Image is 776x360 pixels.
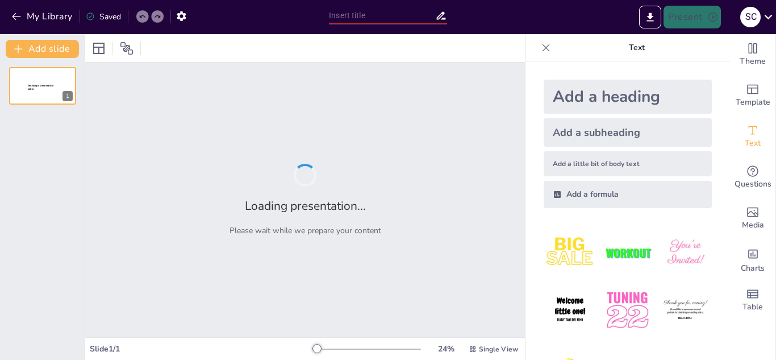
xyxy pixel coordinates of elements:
button: Add slide [6,40,79,58]
span: Template [736,96,770,109]
div: Add a formula [544,181,712,208]
div: Add a table [730,280,775,321]
div: Slide 1 / 1 [90,344,312,354]
span: Single View [479,345,518,354]
div: Add a heading [544,80,712,114]
div: 24 % [432,344,460,354]
div: S C [740,7,761,27]
img: 1.jpeg [544,226,596,279]
div: Add ready made slides [730,75,775,116]
button: Export to PowerPoint [639,6,661,28]
span: Charts [741,262,765,275]
img: 4.jpeg [544,284,596,337]
div: Add a subheading [544,118,712,147]
button: S C [740,6,761,28]
button: Present [664,6,720,28]
div: Change the overall theme [730,34,775,75]
div: Get real-time input from your audience [730,157,775,198]
span: Media [742,219,764,231]
div: Add text boxes [730,116,775,157]
h2: Loading presentation... [245,198,366,214]
span: Table [742,301,763,313]
div: 1 [62,91,73,101]
div: Layout [90,39,108,57]
span: Sendsteps presentation editor [28,84,53,90]
img: 2.jpeg [601,226,654,279]
div: 1 [9,67,76,105]
span: Questions [735,178,771,191]
img: 5.jpeg [601,284,654,337]
input: Insert title [329,7,435,24]
span: Position [120,42,133,55]
img: 3.jpeg [659,226,712,279]
span: Text [745,137,761,150]
span: Theme [740,55,766,68]
div: Saved [86,11,121,22]
p: Please wait while we prepare your content [230,225,381,236]
div: Add charts and graphs [730,239,775,280]
p: Text [555,34,719,61]
button: My Library [9,7,77,26]
div: Add a little bit of body text [544,151,712,176]
div: Add images, graphics, shapes or video [730,198,775,239]
img: 6.jpeg [659,284,712,337]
